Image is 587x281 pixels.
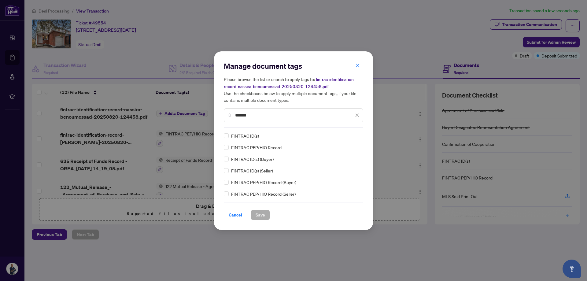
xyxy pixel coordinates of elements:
[231,179,296,186] span: FINTRAC PEP/HIO Record (Buyer)
[231,144,282,151] span: FINTRAC PEP/HIO Record
[224,77,355,89] span: fintrac-identification-record-nassira-benoumessad-20250820-124458.pdf
[231,156,274,162] span: FINTRAC ID(s) (Buyer)
[224,210,247,220] button: Cancel
[231,190,296,197] span: FINTRAC PEP/HIO Record (Seller)
[224,61,363,71] h2: Manage document tags
[355,113,359,117] span: close
[251,210,270,220] button: Save
[231,132,259,139] span: FINTRAC ID(s)
[356,63,360,68] span: close
[231,167,273,174] span: FINTRAC ID(s) (Seller)
[563,260,581,278] button: Open asap
[229,210,242,220] span: Cancel
[224,76,363,103] h5: Please browse the list or search to apply tags to: Use the checkboxes below to apply multiple doc...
